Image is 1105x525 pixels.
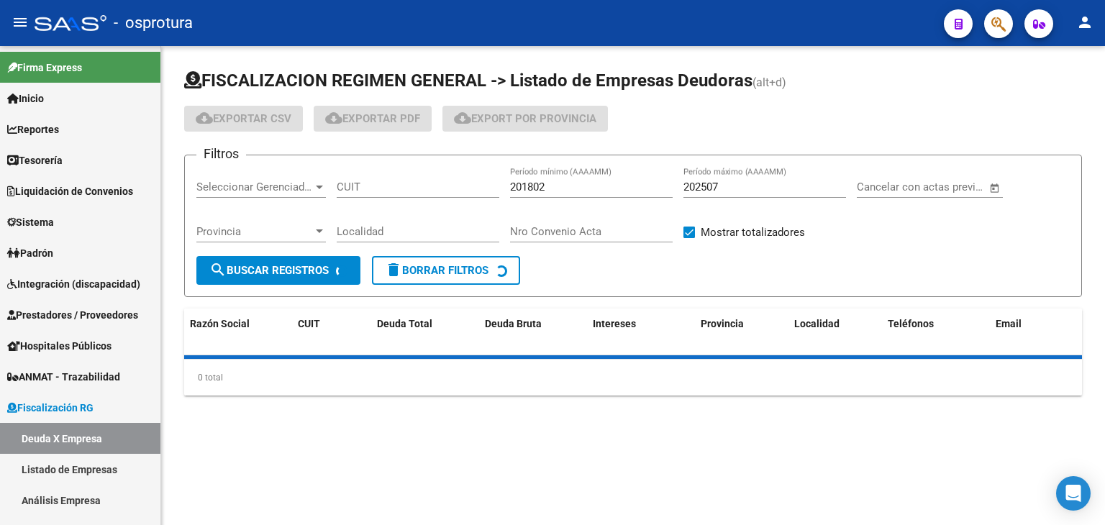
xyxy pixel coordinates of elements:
[7,214,54,230] span: Sistema
[1056,476,1091,511] div: Open Intercom Messenger
[454,109,471,127] mat-icon: cloud_download
[794,318,840,329] span: Localidad
[371,309,479,356] datatable-header-cell: Deuda Total
[325,112,420,125] span: Exportar PDF
[7,276,140,292] span: Integración (discapacidad)
[190,318,250,329] span: Razón Social
[454,112,596,125] span: Export por Provincia
[479,309,587,356] datatable-header-cell: Deuda Bruta
[314,106,432,132] button: Exportar PDF
[752,76,786,89] span: (alt+d)
[184,70,752,91] span: FISCALIZACION REGIMEN GENERAL -> Listado de Empresas Deudoras
[7,60,82,76] span: Firma Express
[184,106,303,132] button: Exportar CSV
[986,180,1003,196] button: Open calendar
[7,400,94,416] span: Fiscalización RG
[788,309,882,356] datatable-header-cell: Localidad
[7,152,63,168] span: Tesorería
[196,109,213,127] mat-icon: cloud_download
[209,261,227,278] mat-icon: search
[196,112,291,125] span: Exportar CSV
[325,109,342,127] mat-icon: cloud_download
[996,318,1022,329] span: Email
[196,181,313,193] span: Seleccionar Gerenciador
[701,318,744,329] span: Provincia
[7,307,138,323] span: Prestadores / Proveedores
[292,309,371,356] datatable-header-cell: CUIT
[485,318,542,329] span: Deuda Bruta
[377,318,432,329] span: Deuda Total
[882,309,990,356] datatable-header-cell: Teléfonos
[1076,14,1093,31] mat-icon: person
[7,245,53,261] span: Padrón
[695,309,788,356] datatable-header-cell: Provincia
[372,256,520,285] button: Borrar Filtros
[298,318,320,329] span: CUIT
[587,309,695,356] datatable-header-cell: Intereses
[7,369,120,385] span: ANMAT - Trazabilidad
[7,91,44,106] span: Inicio
[7,338,112,354] span: Hospitales Públicos
[385,264,488,277] span: Borrar Filtros
[196,225,313,238] span: Provincia
[888,318,934,329] span: Teléfonos
[184,309,292,356] datatable-header-cell: Razón Social
[12,14,29,31] mat-icon: menu
[184,360,1082,396] div: 0 total
[7,183,133,199] span: Liquidación de Convenios
[196,144,246,164] h3: Filtros
[209,264,329,277] span: Buscar Registros
[196,256,360,285] button: Buscar Registros
[385,261,402,278] mat-icon: delete
[7,122,59,137] span: Reportes
[442,106,608,132] button: Export por Provincia
[114,7,193,39] span: - osprotura
[701,224,805,241] span: Mostrar totalizadores
[593,318,636,329] span: Intereses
